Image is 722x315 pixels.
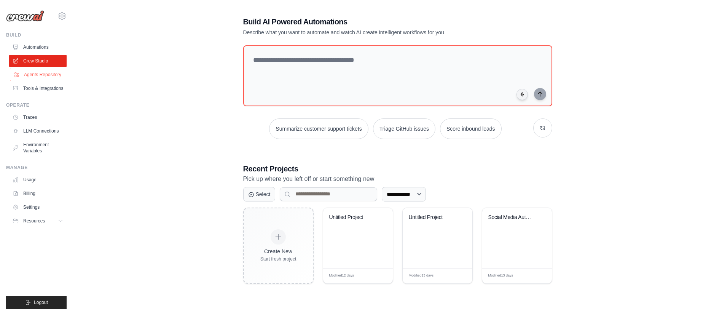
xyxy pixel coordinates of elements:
span: Logout [34,299,48,305]
h3: Recent Projects [243,163,552,174]
span: Modified 12 days [329,273,354,278]
div: Untitled Project [409,214,455,221]
button: Get new suggestions [533,118,552,138]
span: Modified 13 days [409,273,434,278]
div: Operate [6,102,67,108]
div: Create New [260,248,296,255]
div: Start fresh project [260,256,296,262]
button: Logout [6,296,67,309]
div: Untitled Project [329,214,375,221]
span: Edit [454,273,461,279]
button: Score inbound leads [440,118,502,139]
div: Build [6,32,67,38]
a: Billing [9,187,67,200]
p: Pick up where you left off or start something new [243,174,552,184]
a: Settings [9,201,67,213]
a: Environment Variables [9,139,67,157]
span: Edit [375,273,381,279]
a: Usage [9,174,67,186]
a: Agents Repository [10,69,67,81]
a: Tools & Integrations [9,82,67,94]
p: Describe what you want to automate and watch AI create intelligent workflows for you [243,29,499,36]
div: Manage [6,165,67,171]
a: Traces [9,111,67,123]
a: Crew Studio [9,55,67,67]
img: Logo [6,10,44,22]
button: Triage GitHub issues [373,118,435,139]
h1: Build AI Powered Automations [243,16,499,27]
span: Modified 13 days [488,273,513,278]
span: Edit [534,273,540,279]
a: Automations [9,41,67,53]
a: LLM Connections [9,125,67,137]
button: Select [243,187,276,201]
button: Click to speak your automation idea [516,89,528,100]
button: Summarize customer support tickets [269,118,368,139]
button: Resources [9,215,67,227]
span: Resources [23,218,45,224]
div: Social Media Automation Suite [488,214,534,221]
